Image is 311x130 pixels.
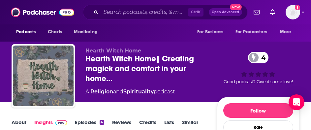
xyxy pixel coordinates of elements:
span: More [280,27,291,37]
button: open menu [193,26,232,38]
button: Follow [223,103,293,118]
span: 4 [255,52,269,63]
div: 4 [100,120,104,125]
button: open menu [12,26,44,38]
span: For Business [197,27,223,37]
button: open menu [69,26,106,38]
img: Hearth Witch Home| Creating magick and comfort in your home with hearth witchery [13,46,74,106]
div: A podcast [85,88,175,96]
span: Ctrl K [188,8,203,16]
div: Open Intercom Messenger [289,94,304,110]
a: 4 [248,52,269,63]
button: Open AdvancedNew [209,8,242,16]
button: open menu [275,26,299,38]
a: Show notifications dropdown [267,7,278,18]
span: Monitoring [74,27,97,37]
span: Hearth Witch Home [85,48,141,54]
div: Search podcasts, credits, & more... [83,5,248,20]
a: Show notifications dropdown [251,7,262,18]
button: Show profile menu [286,5,300,19]
span: Logged in as BenLaurro [286,5,300,19]
button: open menu [231,26,277,38]
span: New [230,4,242,10]
span: Open Advanced [212,11,239,14]
span: and [113,88,123,95]
span: For Podcasters [235,27,267,37]
span: Good podcast? Give it some love! [224,79,293,84]
a: Religion [90,88,113,95]
a: Charts [44,26,66,38]
input: Search podcasts, credits, & more... [101,7,188,17]
img: Podchaser Pro [55,120,67,125]
a: Spirituality [123,88,154,95]
span: Podcasts [16,27,36,37]
span: Charts [48,27,62,37]
div: 4Good podcast? Give it some love! [217,48,299,88]
img: Podchaser - Follow, Share and Rate Podcasts [11,6,74,18]
img: User Profile [286,5,300,19]
svg: Add a profile image [295,5,300,10]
